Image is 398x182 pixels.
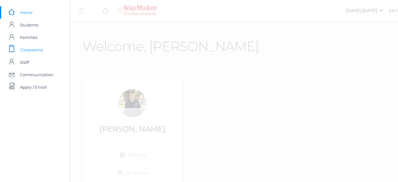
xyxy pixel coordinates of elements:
[20,68,53,81] span: Communication
[20,6,33,19] span: Home
[20,44,43,56] span: Classrooms
[20,31,37,44] span: Families
[20,19,38,31] span: Students
[20,81,47,93] span: Apply / Enroll
[20,56,29,68] span: Staff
